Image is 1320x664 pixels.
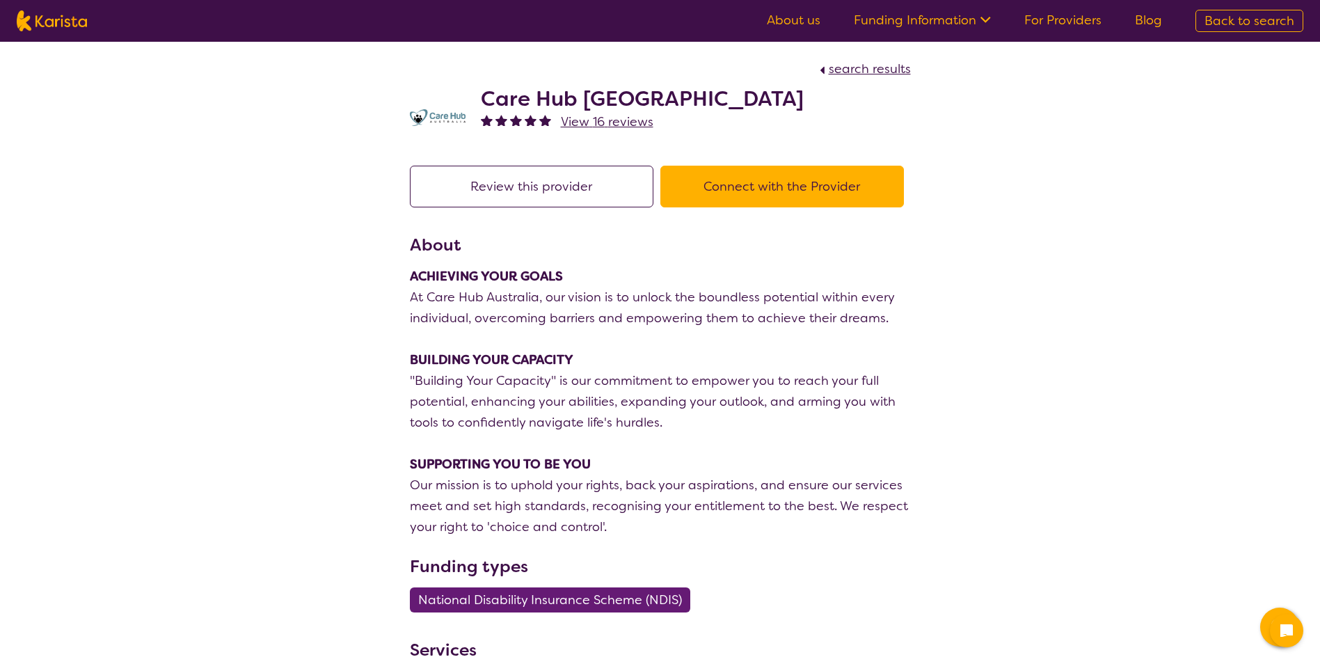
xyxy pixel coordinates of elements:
p: At Care Hub Australia, our vision is to unlock the boundless potential within every individual, o... [410,287,911,329]
a: Blog [1135,12,1162,29]
span: search results [829,61,911,77]
span: Back to search [1204,13,1294,29]
h3: About [410,232,911,258]
a: View 16 reviews [561,111,653,132]
p: Our mission is to uphold your rights, back your aspirations, and ensure our services meet and set... [410,475,911,537]
a: search results [816,61,911,77]
strong: SUPPORTING YOU TO BE YOU [410,456,591,473]
strong: BUILDING YOUR CAPACITY [410,351,573,368]
a: Connect with the Provider [660,178,911,195]
img: fullstar [539,114,551,126]
span: View 16 reviews [561,113,653,130]
h2: Care Hub [GEOGRAPHIC_DATA] [481,86,804,111]
img: fullstar [481,114,493,126]
h3: Funding types [410,554,911,579]
img: ghwmlfce3t00xkecpakn.jpg [410,109,466,126]
a: Back to search [1195,10,1303,32]
img: fullstar [495,114,507,126]
p: "Building Your Capacity" is our commitment to empower you to reach your full potential, enhancing... [410,370,911,433]
button: Channel Menu [1260,608,1299,647]
button: Connect with the Provider [660,166,904,207]
a: National Disability Insurance Scheme (NDIS) [410,592,699,608]
img: fullstar [525,114,536,126]
img: fullstar [510,114,522,126]
span: National Disability Insurance Scheme (NDIS) [418,587,682,612]
a: Review this provider [410,178,660,195]
a: About us [767,12,820,29]
button: Review this provider [410,166,653,207]
img: Karista logo [17,10,87,31]
a: Funding Information [854,12,991,29]
strong: ACHIEVING YOUR GOALS [410,268,563,285]
h3: Services [410,638,911,663]
a: For Providers [1024,12,1102,29]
